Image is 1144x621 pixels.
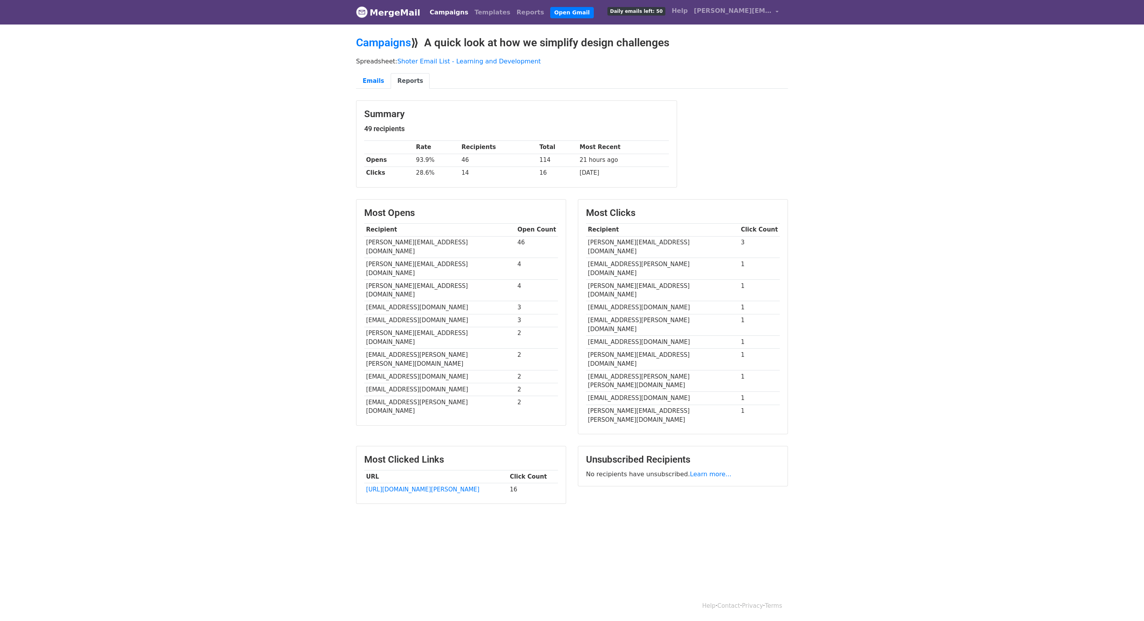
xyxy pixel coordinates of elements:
a: Emails [356,73,391,89]
td: 16 [508,483,558,496]
td: [EMAIL_ADDRESS][DOMAIN_NAME] [364,301,516,314]
td: 1 [739,314,780,336]
td: [PERSON_NAME][EMAIL_ADDRESS][DOMAIN_NAME] [586,236,739,258]
a: Shoter Email List - Learning and Development [397,58,541,65]
td: 4 [516,258,558,280]
td: [EMAIL_ADDRESS][DOMAIN_NAME] [364,370,516,383]
td: 1 [739,258,780,280]
a: MergeMail [356,4,420,21]
td: 3 [739,236,780,258]
a: Reports [514,5,547,20]
a: [PERSON_NAME][EMAIL_ADDRESS][PERSON_NAME][DOMAIN_NAME] [691,3,782,21]
td: 21 hours ago [578,154,669,167]
a: [URL][DOMAIN_NAME][PERSON_NAME] [366,486,479,493]
td: [EMAIL_ADDRESS][DOMAIN_NAME] [586,301,739,314]
td: 2 [516,370,558,383]
td: [EMAIL_ADDRESS][PERSON_NAME][DOMAIN_NAME] [586,314,739,336]
a: Campaigns [426,5,471,20]
td: 2 [516,396,558,418]
a: Reports [391,73,430,89]
a: Contact [718,602,740,609]
h3: Most Clicks [586,207,780,219]
td: [PERSON_NAME][EMAIL_ADDRESS][DOMAIN_NAME] [586,349,739,370]
p: No recipients have unsubscribed. [586,470,780,478]
th: Opens [364,154,414,167]
td: [PERSON_NAME][EMAIL_ADDRESS][DOMAIN_NAME] [364,327,516,349]
td: [EMAIL_ADDRESS][DOMAIN_NAME] [364,314,516,327]
td: 93.9% [414,154,460,167]
td: [EMAIL_ADDRESS][DOMAIN_NAME] [586,392,739,405]
th: Most Recent [578,141,669,154]
a: Open Gmail [550,7,593,18]
td: 1 [739,279,780,301]
td: [PERSON_NAME][EMAIL_ADDRESS][PERSON_NAME][DOMAIN_NAME] [586,405,739,426]
a: Learn more... [690,470,732,478]
th: Recipients [460,141,537,154]
td: [PERSON_NAME][EMAIL_ADDRESS][DOMAIN_NAME] [364,236,516,258]
td: 114 [537,154,577,167]
a: Campaigns [356,36,411,49]
td: [PERSON_NAME][EMAIL_ADDRESS][DOMAIN_NAME] [364,258,516,280]
td: 1 [739,392,780,405]
a: Help [702,602,716,609]
td: [EMAIL_ADDRESS][PERSON_NAME][PERSON_NAME][DOMAIN_NAME] [364,349,516,370]
a: Templates [471,5,513,20]
td: 4 [516,279,558,301]
a: Terms [765,602,782,609]
th: Clicks [364,167,414,179]
th: Total [537,141,577,154]
td: 46 [460,154,537,167]
td: 28.6% [414,167,460,179]
td: 1 [739,301,780,314]
td: 1 [739,405,780,426]
td: 3 [516,301,558,314]
a: Daily emails left: 50 [604,3,669,19]
span: [PERSON_NAME][EMAIL_ADDRESS][PERSON_NAME][DOMAIN_NAME] [694,6,772,16]
td: [EMAIL_ADDRESS][DOMAIN_NAME] [586,336,739,349]
td: 2 [516,349,558,370]
td: [EMAIL_ADDRESS][PERSON_NAME][PERSON_NAME][DOMAIN_NAME] [586,370,739,392]
p: Spreadsheet: [356,57,788,65]
td: 2 [516,327,558,349]
td: [PERSON_NAME][EMAIL_ADDRESS][DOMAIN_NAME] [586,279,739,301]
img: MergeMail logo [356,6,368,18]
td: [PERSON_NAME][EMAIL_ADDRESS][DOMAIN_NAME] [364,279,516,301]
h3: Most Clicked Links [364,454,558,465]
td: [DATE] [578,167,669,179]
th: Click Count [739,223,780,236]
th: Recipient [364,223,516,236]
td: 1 [739,336,780,349]
th: Click Count [508,470,558,483]
a: Privacy [742,602,763,609]
th: Recipient [586,223,739,236]
th: URL [364,470,508,483]
a: Help [669,3,691,19]
td: [EMAIL_ADDRESS][PERSON_NAME][DOMAIN_NAME] [586,258,739,280]
h3: Summary [364,109,669,120]
h5: 49 recipients [364,125,669,133]
span: Daily emails left: 50 [607,7,665,16]
td: 14 [460,167,537,179]
td: 1 [739,349,780,370]
td: 1 [739,370,780,392]
h2: ⟫ A quick look at how we simplify design challenges [356,36,788,49]
td: [EMAIL_ADDRESS][PERSON_NAME][DOMAIN_NAME] [364,396,516,418]
th: Open Count [516,223,558,236]
td: 2 [516,383,558,396]
h3: Unsubscribed Recipients [586,454,780,465]
th: Rate [414,141,460,154]
td: [EMAIL_ADDRESS][DOMAIN_NAME] [364,383,516,396]
h3: Most Opens [364,207,558,219]
td: 16 [537,167,577,179]
td: 46 [516,236,558,258]
td: 3 [516,314,558,327]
